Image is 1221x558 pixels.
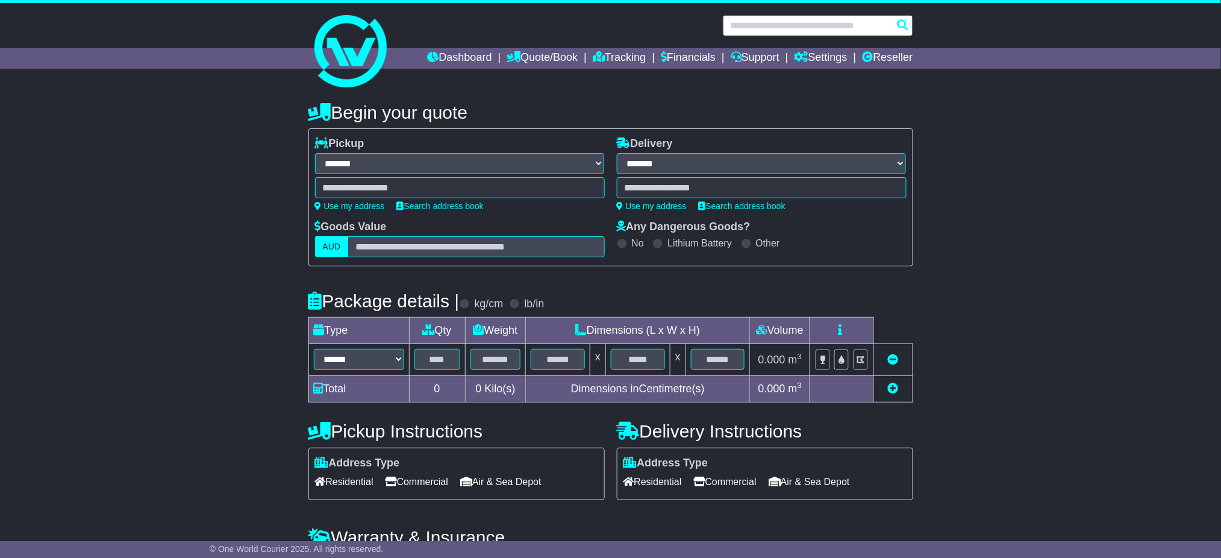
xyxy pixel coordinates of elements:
td: Qty [409,318,465,344]
td: Type [308,318,409,344]
a: Use my address [617,201,687,211]
h4: Package details | [308,291,460,311]
span: 0.000 [758,354,785,366]
label: Any Dangerous Goods? [617,221,751,234]
td: x [590,344,606,375]
label: Lithium Battery [667,237,732,249]
label: kg/cm [474,298,503,311]
span: Air & Sea Depot [460,472,542,491]
a: Add new item [888,383,899,395]
span: Commercial [694,472,757,491]
h4: Delivery Instructions [617,421,913,441]
a: Financials [661,48,716,69]
label: Delivery [617,137,673,151]
span: 0.000 [758,383,785,395]
label: Pickup [315,137,364,151]
a: Reseller [862,48,913,69]
a: Use my address [315,201,385,211]
span: 0 [475,383,481,395]
a: Tracking [593,48,646,69]
h4: Begin your quote [308,102,913,122]
label: AUD [315,236,349,257]
sup: 3 [798,381,802,390]
td: Volume [750,318,810,344]
h4: Pickup Instructions [308,421,605,441]
label: Address Type [315,457,400,470]
h4: Warranty & Insurance [308,527,913,547]
a: Quote/Book [507,48,578,69]
label: Other [756,237,780,249]
a: Remove this item [888,354,899,366]
td: x [670,344,685,375]
label: No [632,237,644,249]
label: Goods Value [315,221,387,234]
sup: 3 [798,352,802,361]
span: m [788,383,802,395]
td: 0 [409,375,465,402]
a: Support [731,48,779,69]
span: © One World Courier 2025. All rights reserved. [210,544,384,554]
a: Search address book [397,201,484,211]
label: Address Type [623,457,708,470]
span: m [788,354,802,366]
span: Residential [623,472,682,491]
span: Commercial [386,472,448,491]
td: Weight [465,318,526,344]
a: Dashboard [428,48,492,69]
td: Total [308,375,409,402]
td: Dimensions in Centimetre(s) [526,375,750,402]
a: Settings [795,48,848,69]
span: Air & Sea Depot [769,472,850,491]
td: Kilo(s) [465,375,526,402]
label: lb/in [524,298,544,311]
span: Residential [315,472,373,491]
a: Search address book [699,201,785,211]
td: Dimensions (L x W x H) [526,318,750,344]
